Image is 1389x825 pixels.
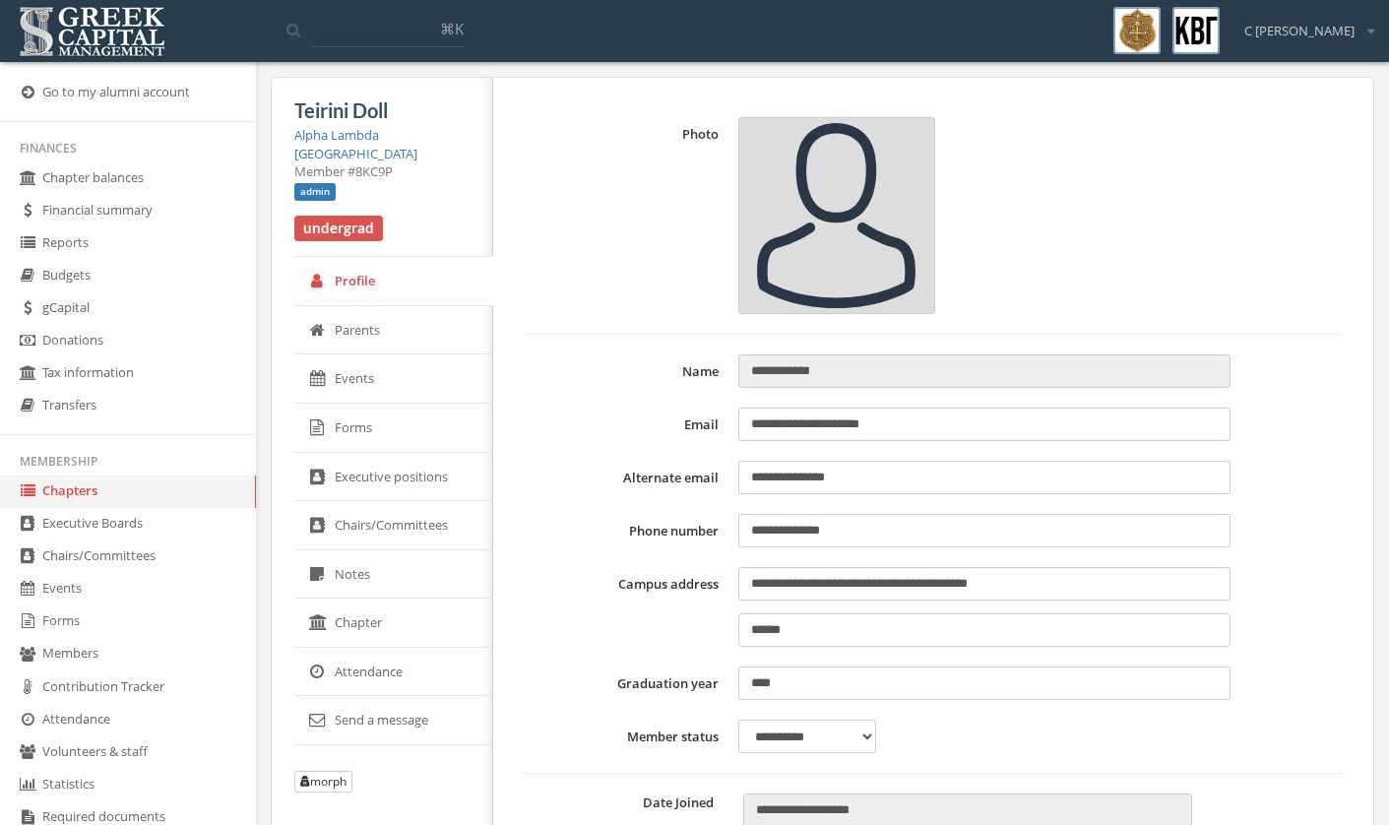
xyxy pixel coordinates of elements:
div: C [PERSON_NAME] [1231,7,1374,40]
label: Graduation year [523,666,728,700]
span: 8KC9P [355,162,393,180]
a: Attendance [294,648,493,697]
label: Member status [523,720,728,753]
a: [GEOGRAPHIC_DATA] [294,145,417,162]
label: Campus address [523,567,728,647]
span: admin [294,183,336,201]
label: Date Joined [523,793,728,812]
a: Forms [294,404,493,453]
a: Profile [294,257,493,306]
a: Alpha Lambda [294,126,379,144]
span: Teirini Doll [294,98,388,122]
button: morph [294,771,352,793]
a: Chairs/Committees [294,501,493,550]
a: Events [294,354,493,404]
a: Parents [294,306,493,355]
a: Notes [294,550,493,600]
label: Name [523,354,728,388]
div: Member # [294,162,470,181]
a: Executive positions [294,453,493,502]
label: Phone number [523,514,728,547]
span: C [PERSON_NAME] [1244,22,1355,40]
a: Send a message [294,696,493,745]
a: Chapter [294,599,493,648]
span: undergrad [294,216,383,241]
span: ⌘K [440,19,464,38]
label: Email [523,408,728,441]
label: Photo [523,117,728,314]
label: Alternate email [523,461,728,494]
